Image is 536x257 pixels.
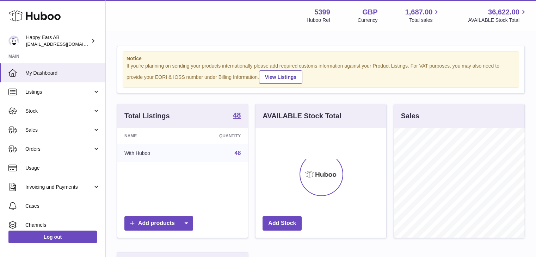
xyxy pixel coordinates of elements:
[124,111,170,121] h3: Total Listings
[26,34,90,48] div: Happy Ears AB
[186,128,248,144] th: Quantity
[468,17,528,24] span: AVAILABLE Stock Total
[468,7,528,24] a: 36,622.00 AVAILABLE Stock Total
[263,111,341,121] h3: AVAILABLE Stock Total
[362,7,377,17] strong: GBP
[488,7,519,17] span: 36,622.00
[25,127,93,133] span: Sales
[314,7,330,17] strong: 5399
[233,112,241,119] strong: 48
[25,222,100,228] span: Channels
[405,7,433,17] span: 1,687.00
[409,17,440,24] span: Total sales
[263,216,302,231] a: Add Stock
[25,184,93,190] span: Invoicing and Payments
[401,111,419,121] h3: Sales
[127,55,515,62] strong: Notice
[235,150,241,156] a: 48
[117,128,186,144] th: Name
[307,17,330,24] div: Huboo Ref
[405,7,441,24] a: 1,687.00 Total sales
[25,165,100,171] span: Usage
[25,108,93,114] span: Stock
[259,70,302,84] a: View Listings
[124,216,193,231] a: Add products
[8,36,19,46] img: 3pl@happyearsearplugs.com
[233,112,241,120] a: 48
[358,17,378,24] div: Currency
[25,203,100,209] span: Cases
[25,146,93,152] span: Orders
[117,144,186,162] td: With Huboo
[25,89,93,95] span: Listings
[127,63,515,84] div: If you're planning on sending your products internationally please add required customs informati...
[25,70,100,76] span: My Dashboard
[8,231,97,243] a: Log out
[26,41,104,47] span: [EMAIL_ADDRESS][DOMAIN_NAME]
